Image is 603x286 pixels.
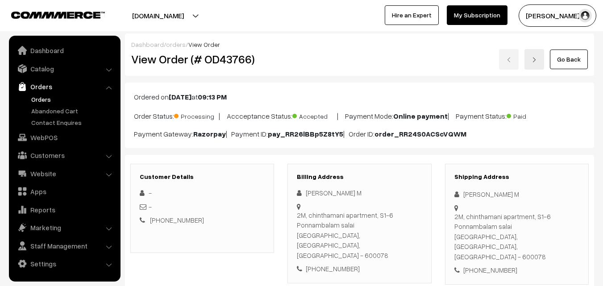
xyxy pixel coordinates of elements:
p: Order Status: | Accceptance Status: | Payment Mode: | Payment Status: [134,109,585,121]
a: Contact Enquires [29,118,117,127]
span: Accepted [292,109,337,121]
a: Staff Management [11,238,117,254]
a: Customers [11,147,117,163]
span: Processing [174,109,219,121]
span: Paid [507,109,551,121]
img: COMMMERCE [11,12,105,18]
a: Marketing [11,220,117,236]
a: My Subscription [447,5,507,25]
div: 2M, chinthamani apartment, S1-6 Ponnambalam salai [GEOGRAPHIC_DATA], [GEOGRAPHIC_DATA], [GEOGRAPH... [297,210,422,261]
h3: Customer Details [140,173,265,181]
div: - [140,202,265,212]
button: [PERSON_NAME] s… [519,4,596,27]
a: orders [166,41,186,48]
a: Settings [11,256,117,272]
img: right-arrow.png [532,57,537,62]
b: pay_RR26lBBp5Z8tY5 [268,129,343,138]
img: user [578,9,592,22]
p: Ordered on at [134,91,585,102]
a: Apps [11,183,117,199]
div: [PERSON_NAME] M [297,188,422,198]
div: - [140,188,265,198]
a: Orders [29,95,117,104]
button: [DOMAIN_NAME] [101,4,215,27]
h3: Shipping Address [454,173,579,181]
div: [PERSON_NAME] M [454,189,579,199]
span: View Order [188,41,220,48]
a: [PHONE_NUMBER] [150,216,204,224]
b: 09:13 PM [198,92,227,101]
b: Online payment [393,112,448,120]
a: Catalog [11,61,117,77]
div: / / [131,40,588,49]
h2: View Order (# OD43766) [131,52,274,66]
a: Dashboard [131,41,164,48]
h3: Billing Address [297,173,422,181]
div: [PHONE_NUMBER] [297,264,422,274]
a: Hire an Expert [385,5,439,25]
a: Reports [11,202,117,218]
a: COMMMERCE [11,9,89,20]
a: Go Back [550,50,588,69]
a: Abandoned Cart [29,106,117,116]
a: Website [11,166,117,182]
div: 2M, chinthamani apartment, S1-6 Ponnambalam salai [GEOGRAPHIC_DATA], [GEOGRAPHIC_DATA], [GEOGRAPH... [454,211,579,262]
b: Razorpay [193,129,226,138]
a: Orders [11,79,117,95]
div: [PHONE_NUMBER] [454,265,579,275]
a: WebPOS [11,129,117,145]
p: Payment Gateway: | Payment ID: | Order ID: [134,128,585,139]
b: order_RR24S0ACScVQWM [374,129,466,138]
b: [DATE] [169,92,191,101]
a: Dashboard [11,42,117,58]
